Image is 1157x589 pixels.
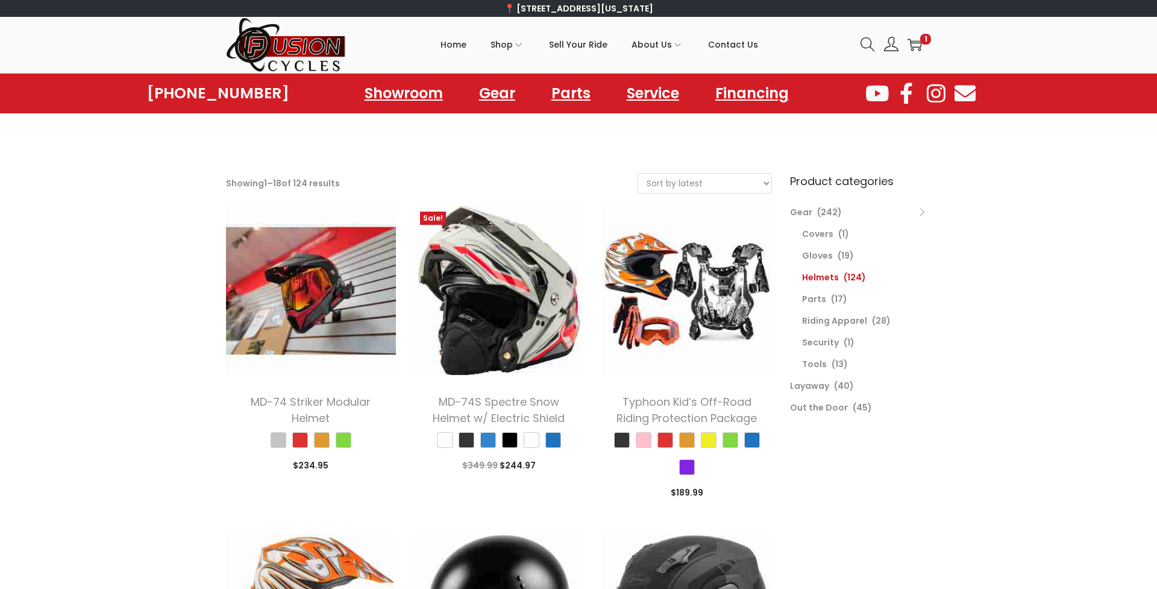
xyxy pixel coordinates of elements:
[500,459,536,471] span: 244.97
[226,206,396,376] img: Product image
[838,228,849,240] span: (1)
[790,402,848,414] a: Out the Door
[802,228,833,240] a: Covers
[838,250,854,262] span: (19)
[632,30,672,60] span: About Us
[491,17,525,72] a: Shop
[872,315,891,327] span: (28)
[602,206,772,376] img: Product image
[802,250,833,262] a: Gloves
[433,394,565,426] a: MD-74S Spectre Snow Helmet w/ Electric Shield
[908,37,922,52] a: 1
[462,459,498,471] span: 349.99
[353,80,455,107] a: Showroom
[632,17,684,72] a: About Us
[834,380,854,392] span: (40)
[708,30,758,60] span: Contact Us
[802,358,827,370] a: Tools
[817,206,842,218] span: (242)
[844,336,854,348] span: (1)
[802,336,839,348] a: Security
[832,358,848,370] span: (13)
[441,30,466,60] span: Home
[844,271,866,283] span: (124)
[264,177,267,189] span: 1
[353,80,801,107] nav: Menu
[491,30,513,60] span: Shop
[790,173,931,189] h6: Product categories
[147,85,289,102] a: [PHONE_NUMBER]
[346,17,851,72] nav: Primary navigation
[504,2,653,14] a: 📍 [STREET_ADDRESS][US_STATE]
[441,17,466,72] a: Home
[293,459,328,471] span: 234.95
[226,175,340,192] p: Showing – of 124 results
[251,394,371,426] a: MD-74 Striker Modular Helmet
[467,80,527,107] a: Gear
[273,177,281,189] span: 18
[500,459,505,471] span: $
[638,174,771,193] select: Shop order
[708,17,758,72] a: Contact Us
[790,380,829,392] a: Layaway
[549,30,607,60] span: Sell Your Ride
[853,402,872,414] span: (45)
[802,315,867,327] a: Riding Apparel
[549,17,607,72] a: Sell Your Ride
[616,394,757,426] a: Typhoon Kid’s Off-Road Riding Protection Package
[293,459,298,471] span: $
[802,271,839,283] a: Helmets
[226,17,346,73] img: Woostify retina logo
[671,487,703,499] span: 189.99
[703,80,801,107] a: Financing
[790,206,812,218] a: Gear
[615,80,691,107] a: Service
[802,293,826,305] a: Parts
[831,293,847,305] span: (17)
[462,459,468,471] span: $
[539,80,603,107] a: Parts
[414,206,584,376] img: Product image
[671,487,676,499] span: $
